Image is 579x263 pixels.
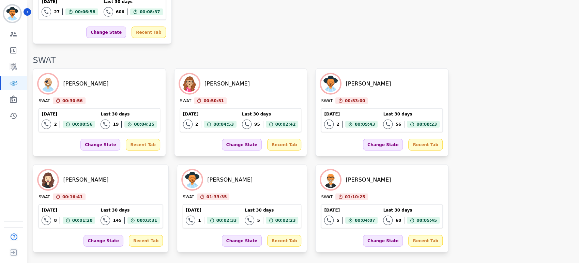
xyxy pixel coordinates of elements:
[183,194,194,200] div: SWAT
[80,139,120,151] div: Change State
[267,235,301,247] div: Recent Tab
[355,217,375,224] span: 00:04:07
[324,111,378,117] div: [DATE]
[222,235,262,247] div: Change State
[204,80,250,88] div: [PERSON_NAME]
[183,111,237,117] div: [DATE]
[345,194,365,200] span: 01:10:25
[42,111,95,117] div: [DATE]
[183,170,202,189] img: Avatar
[275,121,296,128] span: 00:02:42
[345,97,365,104] span: 00:53:00
[408,235,442,247] div: Recent Tab
[62,194,83,200] span: 00:16:41
[416,217,437,224] span: 00:05:45
[101,207,160,213] div: Last 30 days
[254,122,260,127] div: 95
[39,170,58,189] img: Avatar
[39,98,50,104] div: SWAT
[137,217,157,224] span: 00:03:31
[267,139,301,151] div: Recent Tab
[63,176,108,184] div: [PERSON_NAME]
[83,235,123,247] div: Change State
[180,98,191,104] div: SWAT
[54,218,57,223] div: 8
[116,9,124,15] div: 606
[355,121,375,128] span: 00:09:43
[33,55,572,66] div: SWAT
[321,74,340,93] img: Avatar
[4,5,20,22] img: Bordered avatar
[54,122,57,127] div: 2
[408,139,442,151] div: Recent Tab
[63,80,108,88] div: [PERSON_NAME]
[242,111,298,117] div: Last 30 days
[207,194,227,200] span: 01:33:35
[363,139,403,151] div: Change State
[245,207,298,213] div: Last 30 days
[180,74,199,93] img: Avatar
[101,111,157,117] div: Last 30 days
[222,139,262,151] div: Change State
[383,111,439,117] div: Last 30 days
[257,218,260,223] div: 5
[216,217,237,224] span: 00:02:33
[395,218,401,223] div: 68
[134,121,154,128] span: 00:04:25
[113,122,119,127] div: 19
[275,217,296,224] span: 00:02:23
[62,97,83,104] span: 00:30:56
[195,122,198,127] div: 2
[383,207,439,213] div: Last 30 days
[39,74,58,93] img: Avatar
[395,122,401,127] div: 56
[132,27,166,38] div: Recent Tab
[198,218,201,223] div: 1
[140,9,160,15] span: 00:08:37
[346,80,391,88] div: [PERSON_NAME]
[39,194,50,200] div: SWAT
[336,122,339,127] div: 2
[203,97,224,104] span: 00:50:51
[86,27,126,38] div: Change State
[324,207,378,213] div: [DATE]
[213,121,234,128] span: 00:04:53
[336,218,339,223] div: 5
[75,9,95,15] span: 00:06:58
[72,121,93,128] span: 00:00:56
[321,170,340,189] img: Avatar
[186,207,239,213] div: [DATE]
[42,207,95,213] div: [DATE]
[129,235,163,247] div: Recent Tab
[321,194,332,200] div: SWAT
[321,98,332,104] div: SWAT
[346,176,391,184] div: [PERSON_NAME]
[113,218,121,223] div: 145
[416,121,437,128] span: 00:08:23
[363,235,403,247] div: Change State
[207,176,253,184] div: [PERSON_NAME]
[72,217,93,224] span: 00:01:28
[54,9,60,15] div: 27
[126,139,160,151] div: Recent Tab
